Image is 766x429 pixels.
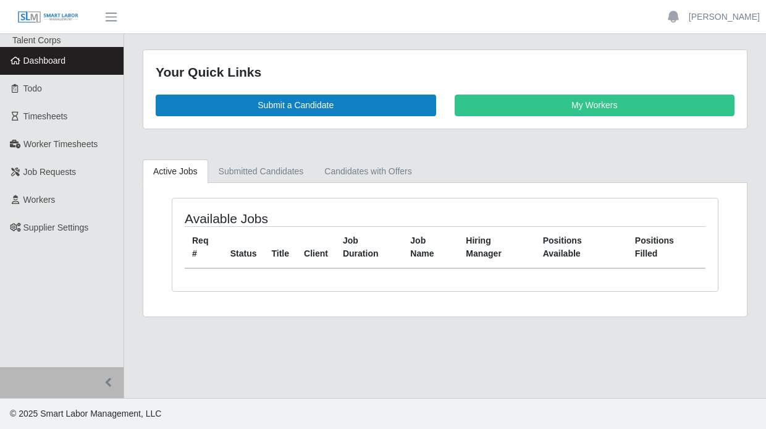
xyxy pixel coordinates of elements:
[12,35,61,45] span: Talent Corps
[23,223,89,232] span: Supplier Settings
[455,95,735,116] a: My Workers
[17,11,79,24] img: SLM Logo
[156,95,436,116] a: Submit a Candidate
[185,211,391,226] h4: Available Jobs
[536,226,628,268] th: Positions Available
[264,226,297,268] th: Title
[23,83,42,93] span: Todo
[156,62,734,82] div: Your Quick Links
[23,111,68,121] span: Timesheets
[185,226,223,268] th: Req #
[335,226,403,268] th: Job Duration
[458,226,535,268] th: Hiring Manager
[208,159,314,184] a: Submitted Candidates
[314,159,422,184] a: Candidates with Offers
[23,139,98,149] span: Worker Timesheets
[23,195,56,205] span: Workers
[223,226,264,268] th: Status
[628,226,705,268] th: Positions Filled
[10,409,161,418] span: © 2025 Smart Labor Management, LLC
[689,11,760,23] a: [PERSON_NAME]
[403,226,458,268] th: Job Name
[297,226,335,268] th: Client
[143,159,208,184] a: Active Jobs
[23,167,77,177] span: Job Requests
[23,56,66,66] span: Dashboard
